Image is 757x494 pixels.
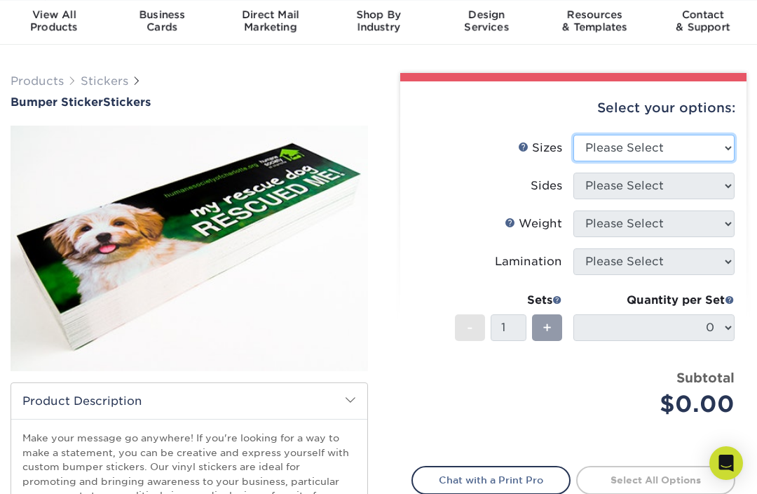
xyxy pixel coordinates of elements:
div: Sets [455,292,562,309]
div: Marketing [217,8,325,34]
span: Design [432,8,540,21]
div: Weight [505,215,562,232]
span: + [543,317,552,338]
div: & Templates [540,8,648,34]
div: Quantity per Set [573,292,735,309]
a: Select All Options [576,466,735,494]
a: Chat with a Print Pro [411,466,571,494]
div: Industry [325,8,432,34]
div: Sizes [518,140,562,156]
span: Direct Mail [217,8,325,21]
span: Shop By [325,8,432,21]
div: & Support [649,8,757,34]
img: Bumper Sticker 01 [11,125,368,373]
span: Bumper Sticker [11,95,103,109]
strong: Subtotal [676,370,735,385]
span: - [467,317,473,338]
a: Products [11,74,64,88]
div: Select your options: [411,81,735,135]
span: Business [108,8,216,21]
span: Contact [649,8,757,21]
h2: Product Description [11,383,367,419]
div: Open Intercom Messenger [709,446,743,480]
h1: Stickers [11,95,368,109]
a: Stickers [81,74,128,88]
div: $0.00 [584,387,735,421]
div: Cards [108,8,216,34]
div: Sides [531,178,562,194]
div: Lamination [495,253,562,270]
div: Services [432,8,540,34]
span: Resources [540,8,648,21]
a: Bumper StickerStickers [11,95,368,109]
